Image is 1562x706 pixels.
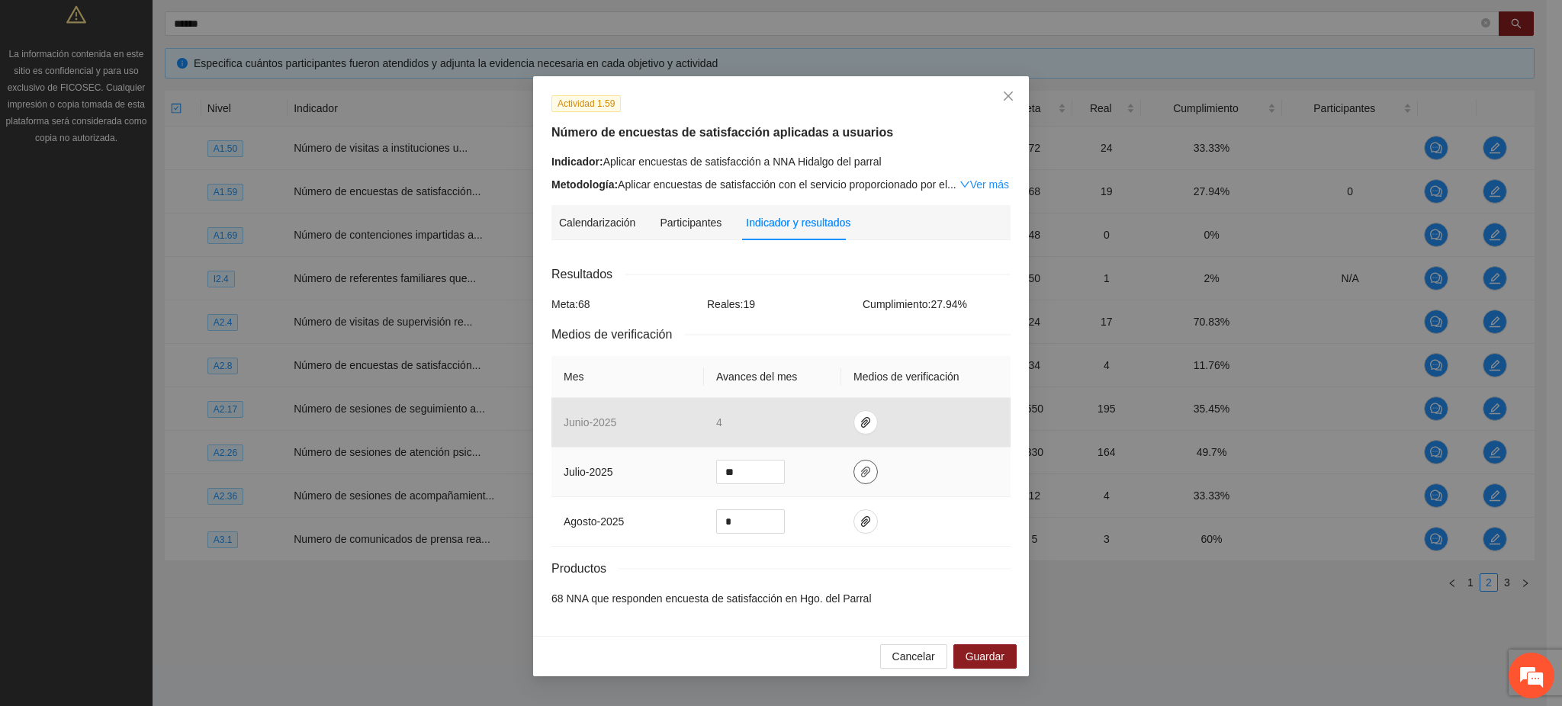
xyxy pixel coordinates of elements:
button: Guardar [953,644,1017,669]
div: Calendarización [559,214,635,231]
div: Aplicar encuestas de satisfacción a NNA Hidalgo del parral [551,153,1011,170]
textarea: Escriba su mensaje y pulse “Intro” [8,416,291,470]
h5: Número de encuestas de satisfacción aplicadas a usuarios [551,124,1011,142]
span: ... [947,178,956,191]
span: agosto - 2025 [564,515,624,528]
span: down [959,179,970,190]
button: paper-clip [853,410,878,435]
button: paper-clip [853,460,878,484]
button: Cancelar [880,644,947,669]
span: paper-clip [854,515,877,528]
span: close [1002,90,1014,102]
div: Participantes [660,214,722,231]
span: Estamos en línea. [88,204,211,358]
span: Reales: 19 [707,298,755,310]
div: Chatee con nosotros ahora [79,78,256,98]
div: Aplicar encuestas de satisfacción con el servicio proporcionado por el [551,176,1011,193]
a: Expand [959,178,1009,191]
button: paper-clip [853,509,878,534]
button: Close [988,76,1029,117]
span: 4 [716,416,722,428]
span: julio - 2025 [564,466,613,478]
th: Medios de verificación [841,356,1011,398]
span: paper-clip [854,466,877,478]
div: Meta: 68 [548,296,703,313]
div: Indicador y resultados [746,214,850,231]
span: Guardar [966,648,1004,665]
strong: Indicador: [551,156,603,168]
span: Resultados [551,265,625,284]
th: Avances del mes [704,356,841,398]
strong: Metodología: [551,178,618,191]
li: 68 NNA que responden encuesta de satisfacción en Hgo. del Parral [551,590,1011,607]
span: Medios de verificación [551,325,684,344]
span: paper-clip [854,416,877,428]
span: Cancelar [892,648,935,665]
div: Minimizar ventana de chat en vivo [250,8,287,44]
th: Mes [551,356,704,398]
span: Productos [551,559,619,578]
span: Actividad 1.59 [551,95,621,112]
span: junio - 2025 [564,416,616,428]
div: Cumplimiento: 27.94 % [859,296,1014,313]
